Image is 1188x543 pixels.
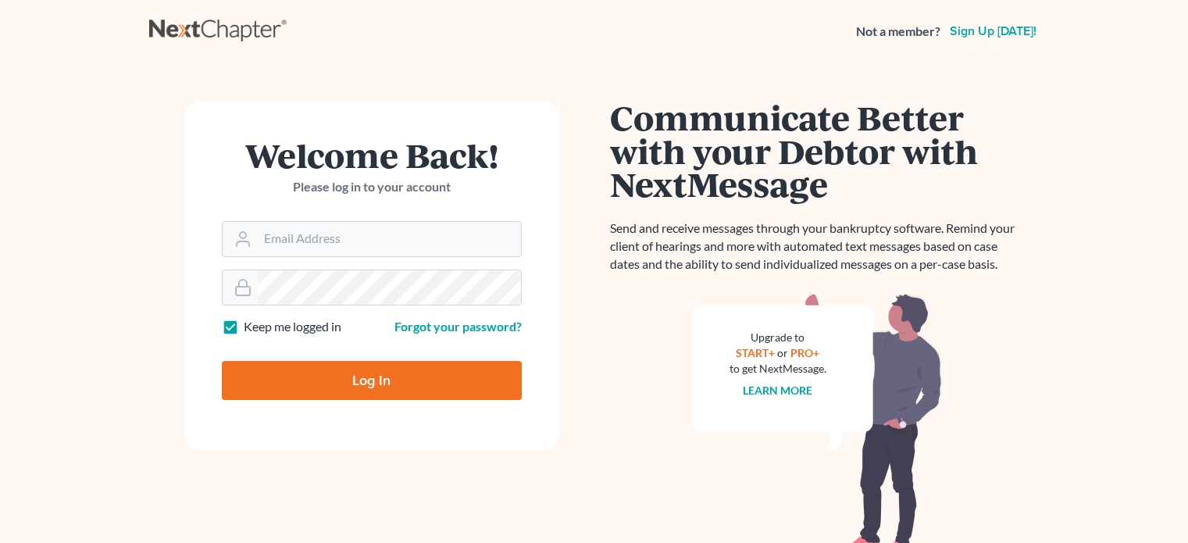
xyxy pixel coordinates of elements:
h1: Communicate Better with your Debtor with NextMessage [610,101,1024,201]
strong: Not a member? [856,23,940,41]
span: or [777,346,788,359]
p: Please log in to your account [222,178,522,196]
p: Send and receive messages through your bankruptcy software. Remind your client of hearings and mo... [610,220,1024,273]
div: Upgrade to [730,330,826,345]
a: Sign up [DATE]! [947,25,1040,38]
a: START+ [736,346,775,359]
a: Learn more [743,384,812,397]
a: Forgot your password? [394,319,522,334]
div: to get NextMessage. [730,361,826,377]
label: Keep me logged in [244,318,341,336]
input: Email Address [258,222,521,256]
input: Log In [222,361,522,400]
a: PRO+ [790,346,819,359]
h1: Welcome Back! [222,138,522,172]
